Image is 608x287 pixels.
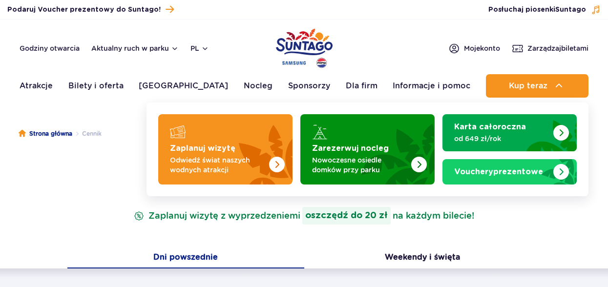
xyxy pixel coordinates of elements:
[454,123,526,131] strong: Karta całoroczna
[276,24,333,69] a: Park of Poland
[20,43,80,53] a: Godziny otwarcia
[512,42,588,54] a: Zarządzajbiletami
[486,74,588,98] button: Kup teraz
[454,168,543,176] strong: prezentowe
[91,44,179,52] button: Aktualny ruch w parku
[19,129,72,139] a: Strona główna
[464,43,500,53] span: Moje konto
[454,134,549,143] p: od 649 zł/rok
[488,5,601,15] button: Posłuchaj piosenkiSuntago
[509,82,547,90] span: Kup teraz
[67,248,304,268] button: Dni powszednie
[442,159,577,184] a: Vouchery prezentowe
[132,207,476,225] p: Zaplanuj wizytę z wyprzedzeniem na każdym bilecie!
[7,3,174,16] a: Podaruj Voucher prezentowy do Suntago!
[555,6,586,13] span: Suntago
[139,74,228,98] a: [GEOGRAPHIC_DATA]
[190,43,209,53] button: pl
[393,74,470,98] a: Informacje i pomoc
[170,144,235,152] strong: Zaplanuj wizytę
[7,5,161,15] span: Podaruj Voucher prezentowy do Suntago!
[312,155,407,175] p: Nowoczesne osiedle domków przy parku
[312,144,389,152] strong: Zarezerwuj nocleg
[75,158,534,184] h1: Cennik
[442,114,577,151] a: Karta całoroczna
[68,74,124,98] a: Bilety i oferta
[20,74,53,98] a: Atrakcje
[304,248,541,268] button: Weekendy i święta
[454,168,493,176] span: Vouchery
[488,5,586,15] span: Posłuchaj piosenki
[448,42,500,54] a: Mojekonto
[302,207,391,225] strong: oszczędź do 20 zł
[346,74,377,98] a: Dla firm
[527,43,588,53] span: Zarządzaj biletami
[72,129,102,139] li: Cennik
[158,114,293,184] a: Zaplanuj wizytę
[244,74,273,98] a: Nocleg
[170,155,265,175] p: Odwiedź świat naszych wodnych atrakcji
[300,114,435,184] a: Zarezerwuj nocleg
[288,74,330,98] a: Sponsorzy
